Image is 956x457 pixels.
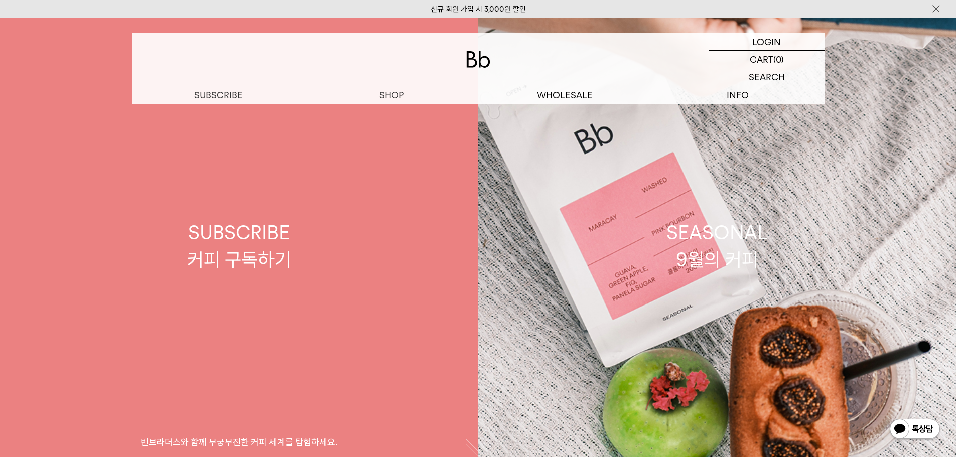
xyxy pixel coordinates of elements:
p: CART [750,51,773,68]
a: CART (0) [709,51,825,68]
div: SUBSCRIBE 커피 구독하기 [187,219,291,272]
img: 카카오톡 채널 1:1 채팅 버튼 [889,418,941,442]
a: LOGIN [709,33,825,51]
a: SUBSCRIBE [132,86,305,104]
p: (0) [773,51,784,68]
p: INFO [651,86,825,104]
div: SEASONAL 9월의 커피 [666,219,768,272]
p: LOGIN [752,33,781,50]
p: SEARCH [749,68,785,86]
img: 로고 [466,51,490,68]
p: WHOLESALE [478,86,651,104]
a: SHOP [305,86,478,104]
a: 신규 회원 가입 시 3,000원 할인 [431,5,526,14]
